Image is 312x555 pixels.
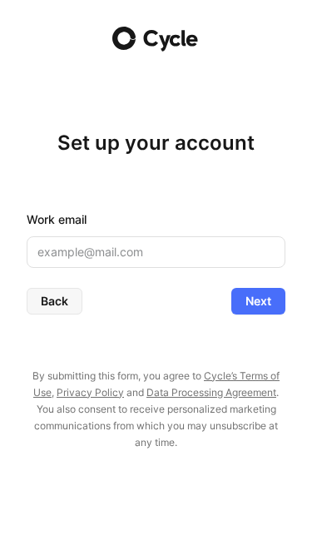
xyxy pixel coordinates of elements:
[57,386,124,399] a: Privacy Policy
[27,210,285,230] div: Work email
[231,288,285,315] button: Next
[27,288,82,315] button: Back
[146,386,276,399] a: Data Processing Agreement
[245,291,271,311] span: Next
[33,369,280,399] a: Cycle’s Terms of Use
[41,291,68,311] span: Back
[27,236,285,268] input: example@mail.com
[27,368,285,451] p: By submitting this form, you agree to , and . You also consent to receive personalized marketing ...
[27,130,285,156] h1: Set up your account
